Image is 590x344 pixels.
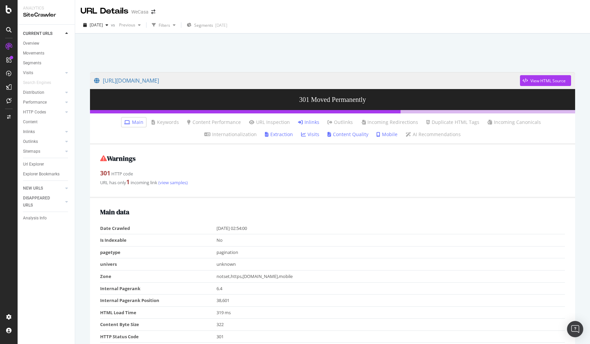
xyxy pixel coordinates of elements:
a: Extraction [265,131,293,138]
strong: 301 [100,169,110,177]
td: Is Indexable [100,234,217,246]
div: Inlinks [23,128,35,135]
a: Url Explorer [23,161,70,168]
a: Duplicate HTML Tags [426,119,479,126]
button: [DATE] [81,20,111,30]
div: HTTP Codes [23,109,46,116]
a: NEW URLS [23,185,63,192]
div: Segments [23,60,41,67]
a: (view samples) [157,179,188,186]
a: Content [23,119,70,126]
div: Outlinks [23,138,38,145]
div: arrow-right-arrow-left [151,9,155,14]
a: Content Quality [327,131,368,138]
a: Explorer Bookmarks [23,171,70,178]
div: Performance [23,99,47,106]
div: Sitemaps [23,148,40,155]
td: 38,601 [217,295,565,307]
strong: 1 [126,178,130,186]
div: Content [23,119,38,126]
button: Filters [149,20,178,30]
a: Incoming Canonicals [487,119,541,126]
td: pagetype [100,246,217,258]
a: Distribution [23,89,63,96]
div: View HTML Source [530,78,566,84]
div: Overview [23,40,39,47]
button: Segments[DATE] [184,20,230,30]
td: No [217,234,565,246]
a: Outlinks [327,119,353,126]
div: URL has only incoming link [100,178,565,187]
td: HTML Load Time [100,306,217,319]
a: Sitemaps [23,148,63,155]
td: Content Byte Size [100,319,217,331]
a: Search Engines [23,79,58,86]
div: Filters [159,22,170,28]
div: [DATE] [215,22,227,28]
a: AI Recommendations [406,131,461,138]
div: NEW URLS [23,185,43,192]
div: Open Intercom Messenger [567,321,583,337]
a: Outlinks [23,138,63,145]
div: CURRENT URLS [23,30,52,37]
a: Incoming Redirections [361,119,418,126]
a: URL Inspection [249,119,290,126]
td: 319 ms [217,306,565,319]
button: View HTML Source [520,75,571,86]
td: univers [100,258,217,271]
td: notset,https,[DOMAIN_NAME],mobile [217,270,565,282]
span: Segments [194,22,213,28]
td: 301 [217,330,565,343]
div: Search Engines [23,79,51,86]
a: Performance [23,99,63,106]
td: Internal Pagerank Position [100,295,217,307]
div: Visits [23,69,33,77]
div: HTTP code [100,169,565,178]
div: DISAPPEARED URLS [23,195,57,209]
a: DISAPPEARED URLS [23,195,63,209]
span: vs [111,22,116,28]
h2: Warnings [100,155,565,162]
a: Internationalization [204,131,257,138]
div: Analysis Info [23,215,47,222]
td: Zone [100,270,217,282]
a: Inlinks [23,128,63,135]
div: Analytics [23,5,69,11]
span: Previous [116,22,135,28]
a: Content Performance [187,119,241,126]
a: Visits [301,131,319,138]
h2: Main data [100,208,565,216]
div: Explorer Bookmarks [23,171,60,178]
div: Movements [23,50,44,57]
a: Segments [23,60,70,67]
a: Analysis Info [23,215,70,222]
td: Internal Pagerank [100,282,217,295]
a: Movements [23,50,70,57]
div: SiteCrawler [23,11,69,19]
td: HTTP Status Code [100,330,217,343]
div: WeCasa [131,8,149,15]
td: pagination [217,246,565,258]
a: [URL][DOMAIN_NAME] [94,72,520,89]
a: Inlinks [298,119,319,126]
td: Date Crawled [100,222,217,234]
button: Previous [116,20,143,30]
a: HTTP Codes [23,109,63,116]
td: [DATE] 02:54:00 [217,222,565,234]
a: Main [124,119,143,126]
span: 2025 Aug. 9th [90,22,103,28]
td: unknown [217,258,565,271]
a: Visits [23,69,63,77]
a: Overview [23,40,70,47]
a: Keywords [152,119,179,126]
div: Url Explorer [23,161,44,168]
td: 6.4 [217,282,565,295]
a: Mobile [377,131,398,138]
a: CURRENT URLS [23,30,63,37]
td: 322 [217,319,565,331]
h3: 301 Moved Permanently [90,89,575,110]
div: URL Details [81,5,129,17]
div: Distribution [23,89,44,96]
